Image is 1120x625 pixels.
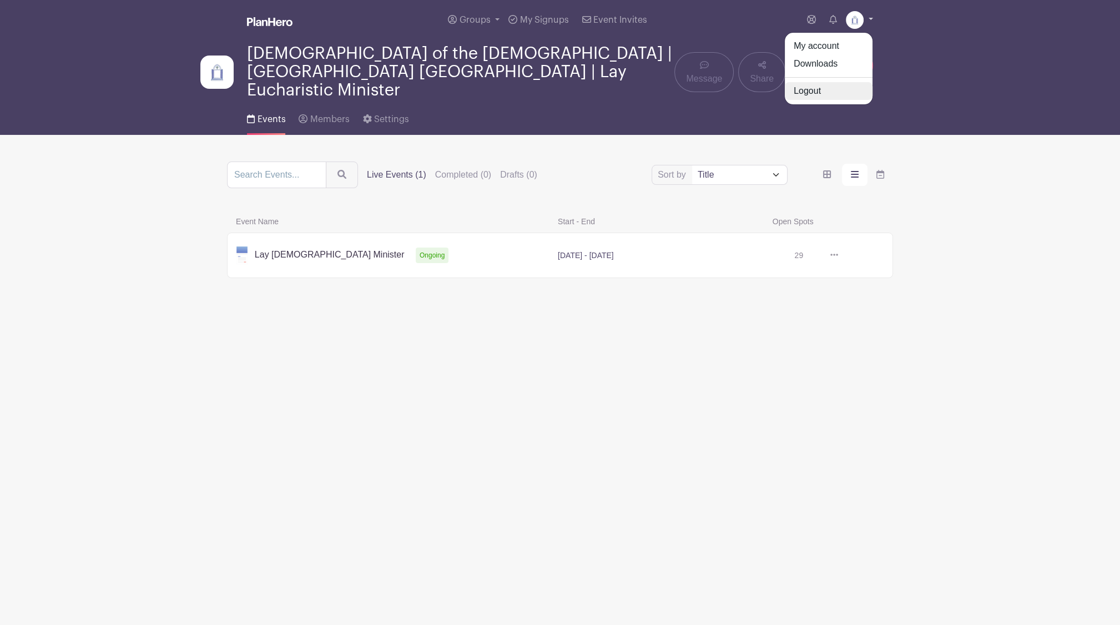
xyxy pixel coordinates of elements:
[814,164,893,186] div: order and view
[785,82,872,100] a: Logout
[310,115,350,124] span: Members
[200,56,234,89] img: Doors3.jpg
[750,72,774,85] span: Share
[500,168,537,182] label: Drafts (0)
[686,72,722,85] span: Message
[460,16,491,24] span: Groups
[785,37,872,55] a: My account
[367,168,537,182] div: filters
[784,32,873,105] div: Groups
[593,16,647,24] span: Event Invites
[367,168,426,182] label: Live Events (1)
[247,44,674,99] span: [DEMOGRAPHIC_DATA] of the [DEMOGRAPHIC_DATA] | [GEOGRAPHIC_DATA] [GEOGRAPHIC_DATA] | Lay Eucharis...
[247,17,292,26] img: logo_white-6c42ec7e38ccf1d336a20a19083b03d10ae64f83f12c07503d8b9e83406b4c7d.svg
[846,11,864,29] img: Doors3.jpg
[227,162,326,188] input: Search Events...
[658,168,689,182] label: Sort by
[785,55,872,73] a: Downloads
[738,52,785,92] a: Share
[247,99,285,135] a: Events
[257,115,285,124] span: Events
[229,215,551,228] span: Event Name
[551,215,766,228] span: Start - End
[363,99,409,135] a: Settings
[435,168,491,182] label: Completed (0)
[374,115,409,124] span: Settings
[299,99,349,135] a: Members
[674,52,734,92] a: Message
[766,215,873,228] span: Open Spots
[520,16,569,24] span: My Signups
